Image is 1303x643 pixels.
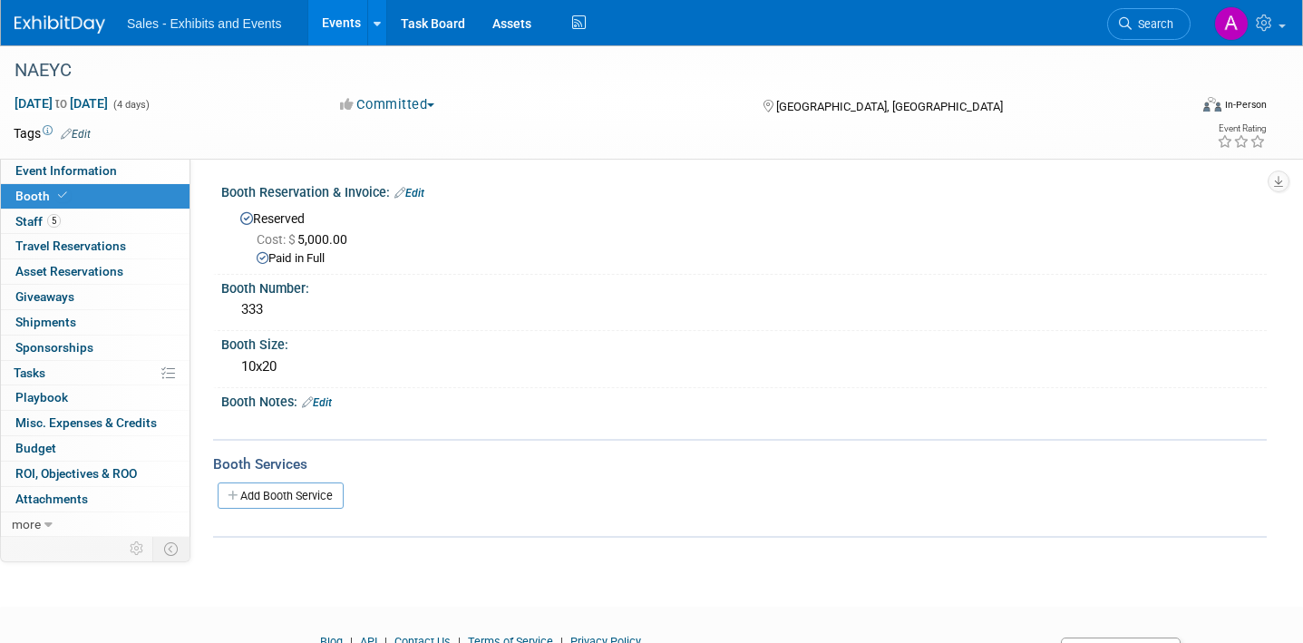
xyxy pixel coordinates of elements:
[235,353,1253,381] div: 10x20
[112,99,150,111] span: (4 days)
[15,239,126,253] span: Travel Reservations
[394,187,424,200] a: Edit
[221,331,1267,354] div: Booth Size:
[153,537,190,560] td: Toggle Event Tabs
[14,124,91,142] td: Tags
[218,482,344,509] a: Add Booth Service
[334,95,442,114] button: Committed
[127,16,281,31] span: Sales - Exhibits and Events
[1,385,190,410] a: Playbook
[15,441,56,455] span: Budget
[1,512,190,537] a: more
[257,250,1253,268] div: Paid in Full
[1,259,190,284] a: Asset Reservations
[1,310,190,335] a: Shipments
[1,234,190,258] a: Travel Reservations
[47,214,61,228] span: 5
[14,365,45,380] span: Tasks
[15,466,137,481] span: ROI, Objectives & ROO
[12,517,41,531] span: more
[61,128,91,141] a: Edit
[257,232,297,247] span: Cost: $
[235,205,1253,268] div: Reserved
[15,264,123,278] span: Asset Reservations
[1,209,190,234] a: Staff5
[213,454,1267,474] div: Booth Services
[122,537,153,560] td: Personalize Event Tab Strip
[53,96,70,111] span: to
[14,95,109,112] span: [DATE] [DATE]
[1,462,190,486] a: ROI, Objectives & ROO
[15,189,71,203] span: Booth
[15,315,76,329] span: Shipments
[221,179,1267,202] div: Booth Reservation & Invoice:
[1,184,190,209] a: Booth
[776,100,1003,113] span: [GEOGRAPHIC_DATA], [GEOGRAPHIC_DATA]
[15,15,105,34] img: ExhibitDay
[8,54,1160,87] div: NAEYC
[15,214,61,229] span: Staff
[15,415,157,430] span: Misc. Expenses & Credits
[221,275,1267,297] div: Booth Number:
[1,159,190,183] a: Event Information
[235,296,1253,324] div: 333
[58,190,67,200] i: Booth reservation complete
[1,436,190,461] a: Budget
[1107,8,1191,40] a: Search
[1,411,190,435] a: Misc. Expenses & Credits
[15,289,74,304] span: Giveaways
[1,361,190,385] a: Tasks
[15,492,88,506] span: Attachments
[257,232,355,247] span: 5,000.00
[1,487,190,511] a: Attachments
[15,390,68,404] span: Playbook
[302,396,332,409] a: Edit
[1214,6,1249,41] img: Alexandra Horne
[1132,17,1173,31] span: Search
[221,388,1267,412] div: Booth Notes:
[15,163,117,178] span: Event Information
[15,340,93,355] span: Sponsorships
[1224,98,1267,112] div: In-Person
[1,336,190,360] a: Sponsorships
[1217,124,1266,133] div: Event Rating
[1203,97,1221,112] img: Format-Inperson.png
[1,285,190,309] a: Giveaways
[1081,94,1267,122] div: Event Format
